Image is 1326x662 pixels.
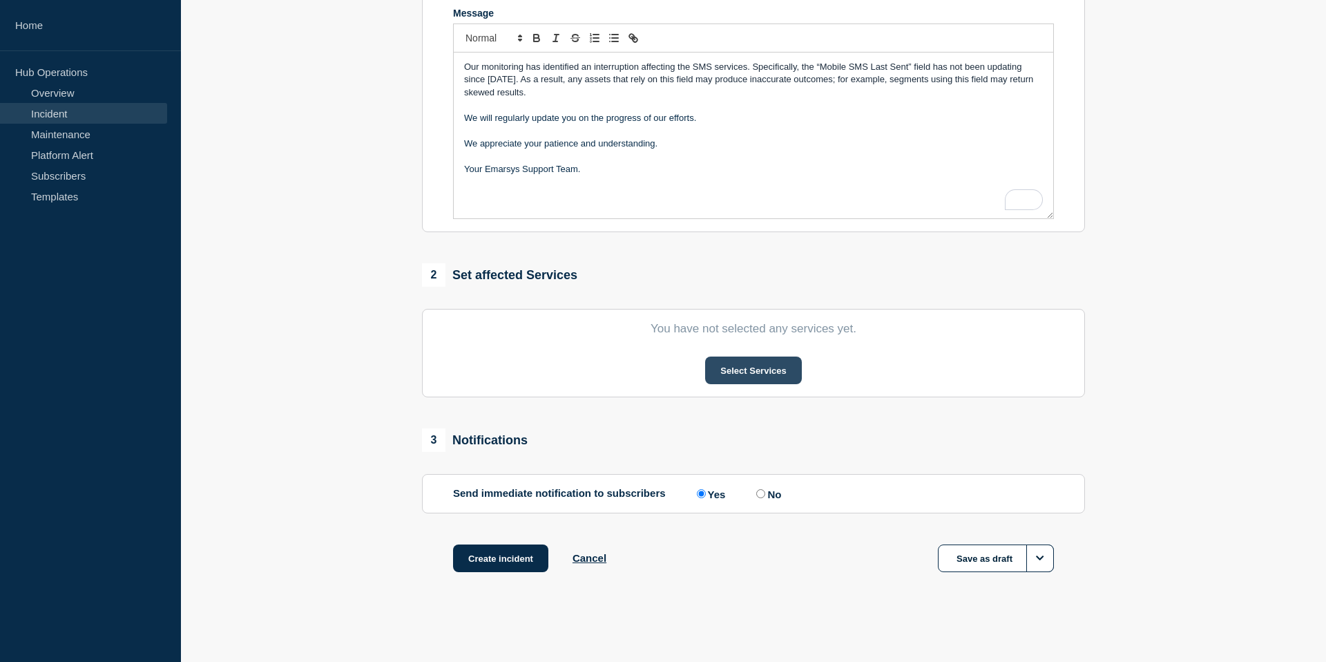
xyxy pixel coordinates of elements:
[464,62,1036,97] span: Our monitoring has identified an interruption affecting the SMS services. Specifically, the “Mobi...
[464,163,1043,176] p: Your Emarsys Support Team.
[422,263,445,287] span: 2
[422,428,445,452] span: 3
[453,322,1054,336] p: You have not selected any services yet.
[756,489,765,498] input: No
[566,30,585,46] button: Toggle strikethrough text
[527,30,546,46] button: Toggle bold text
[453,545,548,572] button: Create incident
[453,8,1054,19] div: Message
[464,138,1043,150] p: We appreciate your patience and understanding.
[546,30,566,46] button: Toggle italic text
[453,487,1054,500] div: Send immediate notification to subscribers
[697,489,706,498] input: Yes
[585,30,604,46] button: Toggle ordered list
[454,53,1053,218] div: To enrich screen reader interactions, please activate Accessibility in Grammarly extension settings
[693,487,726,500] label: Yes
[464,112,1043,124] p: We will regularly update you on the progress of our efforts.
[938,545,1054,572] button: Save as draft
[422,263,577,287] div: Set affected Services
[459,30,527,46] span: Font size
[624,30,643,46] button: Toggle link
[422,428,528,452] div: Notifications
[1026,545,1054,572] button: Options
[753,487,781,500] label: No
[453,487,666,500] p: Send immediate notification to subscribers
[705,357,801,384] button: Select Services
[573,552,606,564] button: Cancel
[604,30,624,46] button: Toggle bulleted list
